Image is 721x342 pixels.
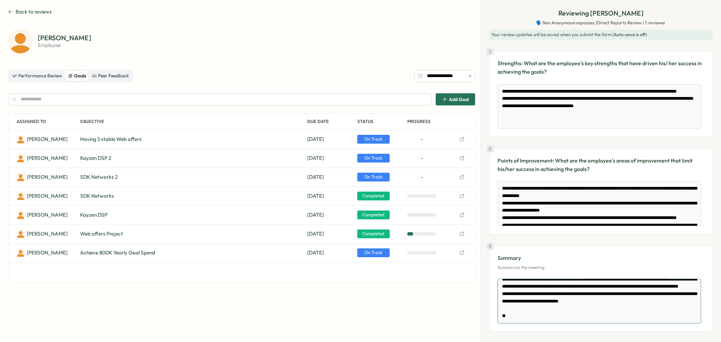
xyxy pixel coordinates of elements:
span: Back to reviews [16,8,52,16]
img: Deniz [17,154,25,162]
p: Points of Improvement: What are the employee's areas of improvement that limit his/her success in... [498,156,704,173]
p: Summarize the meeting [498,265,704,271]
span: Jun 30, 2025 [307,211,324,219]
span: 🗣️ Non Anonymous responses | Direct Reports Review | 1 reviewer [536,20,666,26]
span: - [421,154,423,162]
p: Deniz [27,192,68,200]
p: Deniz [27,211,68,219]
span: SDK Networks 2 [80,173,118,181]
span: (Auto-save is off) [612,32,647,37]
img: Deniz [17,192,25,200]
span: Completed [357,229,390,238]
div: 3 [487,243,494,250]
span: Dec 31, 2025 [307,249,324,256]
a: Deniz[PERSON_NAME] [17,249,68,257]
p: Strengths: What are the employee’s key strengths that have driven his/ her success in achieving t... [498,59,704,76]
img: Deniz [17,173,25,181]
span: Your review updates will be saved when you submit the form [491,32,647,37]
span: Dec 31, 2025 [307,173,324,181]
span: Add Goal [449,97,469,102]
p: Status [357,114,405,130]
img: Deniz [17,135,25,143]
span: Kayzen DSP [80,211,107,219]
span: On Track [357,248,390,257]
a: Deniz[PERSON_NAME] [17,173,68,181]
p: Deniz [27,249,68,256]
button: Back to reviews [8,8,52,16]
a: Deniz[PERSON_NAME] [17,135,68,143]
span: Jun 01, 2025 [307,192,324,200]
p: Reviewing [PERSON_NAME] [558,8,644,19]
span: On Track [357,135,390,144]
span: SDK Networks [80,192,114,200]
span: - [421,173,423,181]
p: Deniz [27,154,68,162]
p: Deniz [27,230,68,238]
span: Kayzen DSP 2 [80,154,111,162]
div: Peer Feedback [92,72,129,80]
p: Assigned To [17,114,77,130]
span: On Track [357,154,390,163]
a: Deniz[PERSON_NAME] [17,154,68,162]
span: - [421,136,423,143]
button: Add Goal [436,93,475,105]
img: Deniz [17,249,25,257]
span: On Track [357,173,390,181]
p: [PERSON_NAME] [38,34,91,41]
p: employee [38,43,91,48]
p: Due Date [307,114,355,130]
p: Summary [498,254,704,262]
a: Deniz[PERSON_NAME] [17,211,68,219]
img: Deniz [8,29,32,53]
span: Achieve 800K Yearly Goal Spend [80,249,155,256]
p: Deniz [27,173,68,181]
img: Deniz [17,211,25,219]
p: Deniz [27,136,68,143]
span: Having 5 stable Web offers [80,136,142,143]
p: Objective [80,114,305,130]
span: Dec 31, 2025 [307,154,324,162]
span: Web offers Project [80,230,123,238]
a: Deniz[PERSON_NAME] [17,192,68,200]
span: Dec 31, 2025 [307,136,324,143]
a: Deniz[PERSON_NAME] [17,230,68,238]
div: Goals [68,72,86,80]
div: Performance Review [12,72,62,80]
div: 1 [487,48,494,55]
span: Completed [357,192,390,200]
img: Deniz [17,230,25,238]
p: Progress [407,114,455,130]
span: Completed [357,211,390,219]
div: 2 [487,146,494,152]
span: Jun 01, 2025 [307,230,324,238]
